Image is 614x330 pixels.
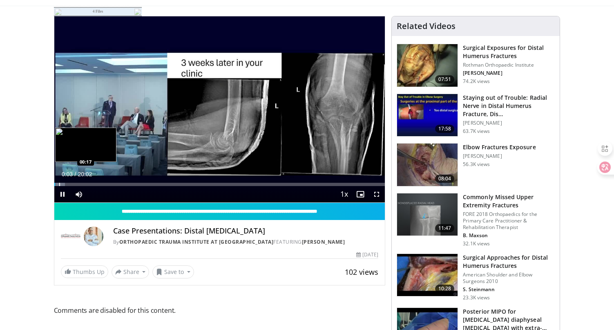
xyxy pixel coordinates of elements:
p: B. Maxson [463,232,555,239]
h4: Related Videos [397,21,455,31]
h3: Elbow Fractures Exposure [463,143,536,151]
img: icon16.png [55,9,61,15]
span: 07:51 [435,75,455,83]
p: American Shoulder and Elbow Surgeons 2010 [463,272,555,285]
span: / [75,171,76,177]
p: [PERSON_NAME] [463,70,555,76]
img: Orthopaedic Trauma Institute at UCSF [61,227,80,246]
img: close16.png [134,9,141,15]
a: Orthopaedic Trauma Institute at [GEOGRAPHIC_DATA] [119,238,274,245]
video-js: Video Player [54,16,385,203]
button: Mute [71,186,87,202]
button: Pause [54,186,71,202]
img: stein_0_1.png.150x105_q85_crop-smart_upscale.jpg [397,254,458,296]
img: heCDP4pTuni5z6vX4xMDoxOjBrO-I4W8_11.150x105_q85_crop-smart_upscale.jpg [397,144,458,186]
button: Save to [152,265,194,278]
p: 23.3K views [463,294,490,301]
span: 17:58 [435,125,455,133]
button: Share [112,265,150,278]
img: image.jpeg [55,128,116,162]
h3: Staying out of Trouble: Radial Nerve in Distal Humerus Fracture, Dis… [463,94,555,118]
h3: Surgical Exposures for Distal Humerus Fractures [463,44,555,60]
span: 20:02 [78,171,92,177]
a: 11:47 Commonly Missed Upper Extremity Fractures FORE 2018 Orthopaedics for the Primary Care Pract... [397,193,555,247]
p: [PERSON_NAME] [463,120,555,126]
img: Avatar [84,227,103,246]
img: b2c65235-e098-4cd2-ab0f-914df5e3e270.150x105_q85_crop-smart_upscale.jpg [397,193,458,236]
a: 17:58 Staying out of Trouble: Radial Nerve in Distal Humerus Fracture, Dis… [PERSON_NAME] 63.7K v... [397,94,555,137]
h3: Commonly Missed Upper Extremity Fractures [463,193,555,209]
p: 56.3K views [463,161,490,168]
span: Comments are disabled for this content. [54,305,386,316]
p: FORE 2018 Orthopaedics for the Primary Care Practitioner & Rehabilitation Therapist [463,211,555,231]
span: 11:47 [435,224,455,232]
span: 10:28 [435,285,455,293]
a: 08:04 Elbow Fractures Exposure [PERSON_NAME] 56.3K views [397,143,555,186]
p: S. Steinmann [463,286,555,293]
div: [DATE] [356,251,378,258]
a: 07:51 Surgical Exposures for Distal Humerus Fractures Rothman Orthopaedic Institute [PERSON_NAME]... [397,44,555,87]
button: Fullscreen [368,186,385,202]
div: By FEATURING [113,238,379,246]
p: 32.1K views [463,240,490,247]
a: [PERSON_NAME] [302,238,345,245]
span: 08:04 [435,175,455,183]
button: Enable picture-in-picture mode [352,186,368,202]
h3: Surgical Approaches for Distal Humerus Fractures [463,254,555,270]
p: [PERSON_NAME] [463,153,536,159]
p: 63.7K views [463,128,490,135]
td: 4 Files [62,8,134,16]
a: 10:28 Surgical Approaches for Distal Humerus Fractures American Shoulder and Elbow Surgeons 2010 ... [397,254,555,301]
p: 74.2K views [463,78,490,85]
a: Thumbs Up [61,265,108,278]
button: Playback Rate [336,186,352,202]
img: Q2xRg7exoPLTwO8X4xMDoxOjB1O8AjAz_1.150x105_q85_crop-smart_upscale.jpg [397,94,458,137]
p: Rothman Orthopaedic Institute [463,62,555,68]
h4: Case Presentations: Distal [MEDICAL_DATA] [113,227,379,236]
span: 102 views [345,267,378,277]
img: 70322_0000_3.png.150x105_q85_crop-smart_upscale.jpg [397,44,458,87]
span: 0:03 [62,171,73,177]
div: Progress Bar [54,183,385,186]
